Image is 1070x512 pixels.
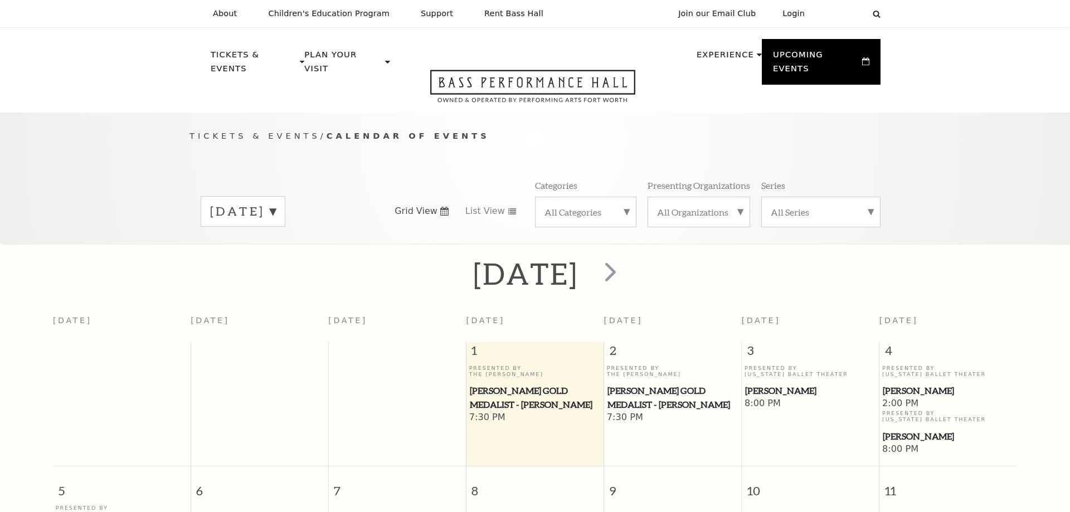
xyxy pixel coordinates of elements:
[473,256,578,291] h2: [DATE]
[465,205,505,217] span: List View
[607,384,738,411] span: [PERSON_NAME] Gold Medalist - [PERSON_NAME]
[882,365,1014,378] p: Presented By [US_STATE] Ballet Theater
[648,179,750,191] p: Presenting Organizations
[213,9,237,18] p: About
[191,466,328,505] span: 6
[544,206,627,218] label: All Categories
[604,466,741,505] span: 9
[469,365,601,378] p: Presented By The [PERSON_NAME]
[604,316,643,325] span: [DATE]
[327,131,490,140] span: Calendar of Events
[535,179,577,191] p: Categories
[607,412,739,424] span: 7:30 PM
[395,205,437,217] span: Grid View
[773,48,859,82] p: Upcoming Events
[421,9,453,18] p: Support
[189,129,881,143] p: /
[466,466,604,505] span: 8
[771,206,871,218] label: All Series
[466,316,505,325] span: [DATE]
[53,309,191,342] th: [DATE]
[883,430,1014,443] span: [PERSON_NAME]
[697,48,754,68] p: Experience
[604,342,741,364] span: 2
[329,466,466,505] span: 7
[328,309,466,342] th: [DATE]
[210,203,276,220] label: [DATE]
[470,384,601,411] span: [PERSON_NAME] Gold Medalist - [PERSON_NAME]
[879,466,1017,505] span: 11
[211,48,297,82] p: Tickets & Events
[191,309,328,342] th: [DATE]
[823,8,862,19] select: Select:
[882,410,1014,423] p: Presented By [US_STATE] Ballet Theater
[607,365,739,378] p: Presented By The [PERSON_NAME]
[657,206,741,218] label: All Organizations
[53,466,191,505] span: 5
[484,9,543,18] p: Rent Bass Hall
[589,254,630,294] button: next
[466,342,604,364] span: 1
[268,9,390,18] p: Children's Education Program
[742,342,879,364] span: 3
[745,365,877,378] p: Presented By [US_STATE] Ballet Theater
[883,384,1014,398] span: [PERSON_NAME]
[882,398,1014,410] span: 2:00 PM
[761,179,785,191] p: Series
[189,131,320,140] span: Tickets & Events
[469,412,601,424] span: 7:30 PM
[745,384,876,398] span: [PERSON_NAME]
[882,443,1014,456] span: 8:00 PM
[879,342,1017,364] span: 4
[742,316,781,325] span: [DATE]
[304,48,382,82] p: Plan Your Visit
[742,466,879,505] span: 10
[745,398,877,410] span: 8:00 PM
[879,316,918,325] span: [DATE]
